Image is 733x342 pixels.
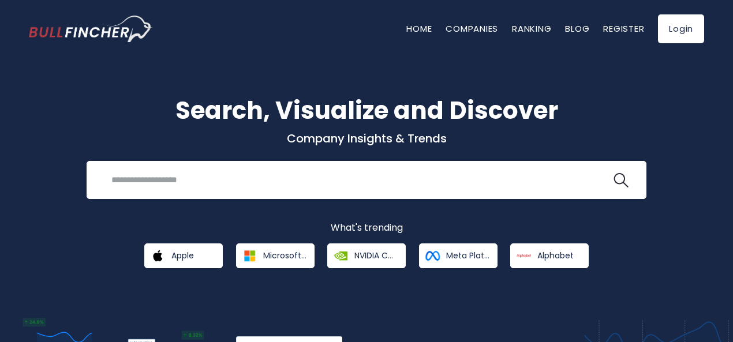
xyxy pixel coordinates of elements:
[446,22,498,35] a: Companies
[512,22,551,35] a: Ranking
[354,250,398,261] span: NVIDIA Corporation
[537,250,574,261] span: Alphabet
[29,16,153,42] a: Go to homepage
[658,14,704,43] a: Login
[446,250,489,261] span: Meta Platforms
[419,243,498,268] a: Meta Platforms
[171,250,194,261] span: Apple
[603,22,644,35] a: Register
[565,22,589,35] a: Blog
[406,22,432,35] a: Home
[29,131,704,146] p: Company Insights & Trends
[29,92,704,129] h1: Search, Visualize and Discover
[614,173,629,188] img: search icon
[144,243,223,268] a: Apple
[263,250,306,261] span: Microsoft Corporation
[510,243,589,268] a: Alphabet
[327,243,406,268] a: NVIDIA Corporation
[29,222,704,234] p: What's trending
[236,243,315,268] a: Microsoft Corporation
[29,16,153,42] img: bullfincher logo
